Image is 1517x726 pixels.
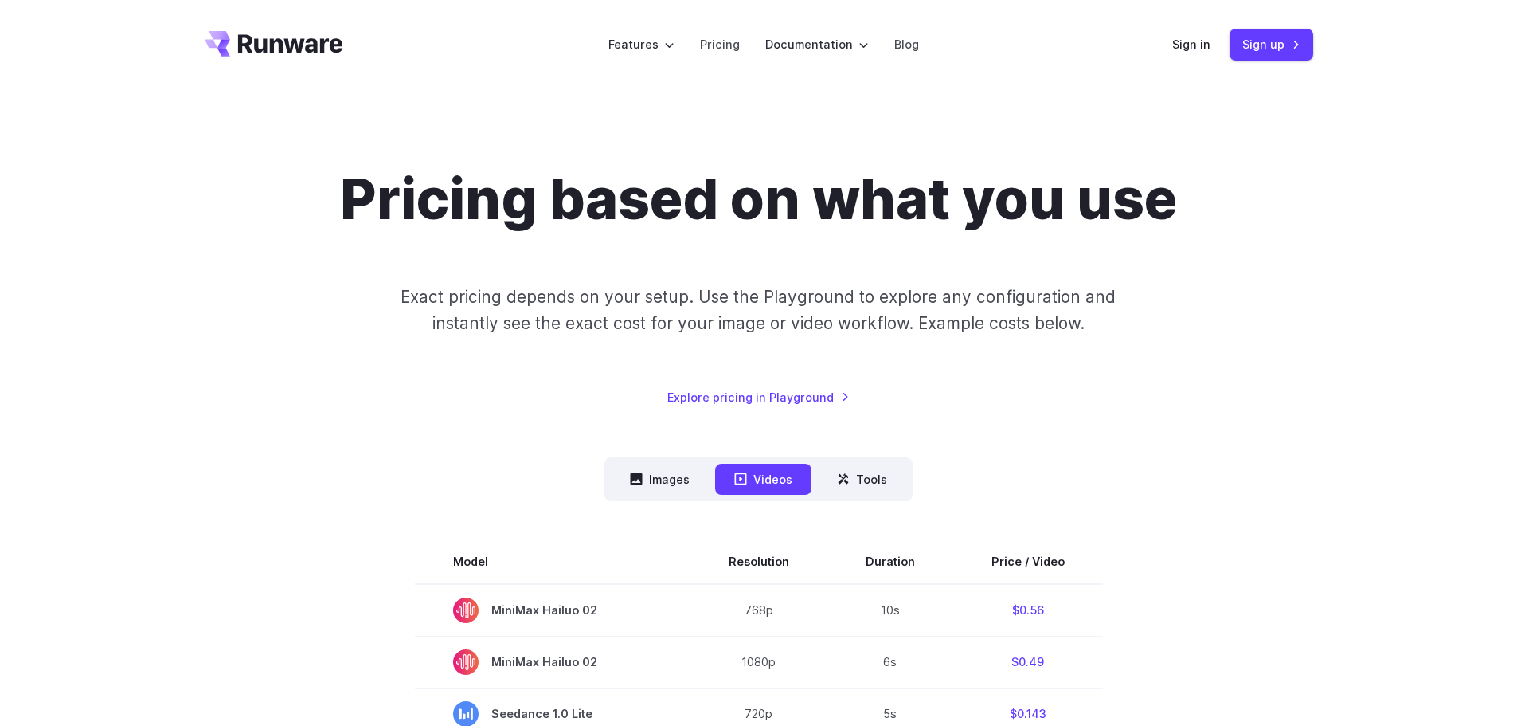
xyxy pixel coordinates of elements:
[715,464,811,495] button: Videos
[340,166,1177,233] h1: Pricing based on what you use
[205,31,343,57] a: Go to /
[690,584,827,637] td: 768p
[827,540,953,584] th: Duration
[415,540,690,584] th: Model
[690,540,827,584] th: Resolution
[1230,29,1313,60] a: Sign up
[953,540,1103,584] th: Price / Video
[690,636,827,688] td: 1080p
[453,649,652,675] span: MiniMax Hailuo 02
[894,35,919,53] a: Blog
[827,636,953,688] td: 6s
[765,35,869,53] label: Documentation
[608,35,674,53] label: Features
[453,598,652,623] span: MiniMax Hailuo 02
[667,388,850,406] a: Explore pricing in Playground
[818,464,906,495] button: Tools
[953,636,1103,688] td: $0.49
[953,584,1103,637] td: $0.56
[827,584,953,637] td: 10s
[1172,35,1210,53] a: Sign in
[700,35,740,53] a: Pricing
[611,464,709,495] button: Images
[370,284,1146,337] p: Exact pricing depends on your setup. Use the Playground to explore any configuration and instantl...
